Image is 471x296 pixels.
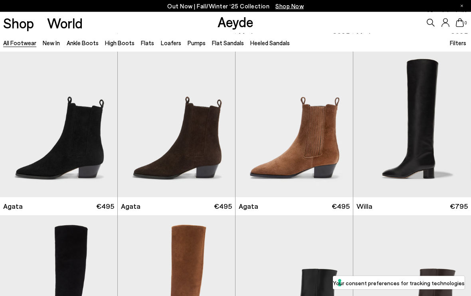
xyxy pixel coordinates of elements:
[332,202,350,212] span: €495
[188,39,206,46] a: Pumps
[353,50,471,198] img: Willa Leather Over-Knee Boots
[118,50,235,198] img: Agata Suede Ankle Boots
[450,39,466,46] span: Filters
[218,13,253,30] a: Aeyde
[464,21,468,25] span: 0
[167,1,304,11] p: Out Now | Fall/Winter ‘25 Collection
[456,18,464,27] a: 0
[250,39,290,46] a: Heeled Sandals
[353,198,471,216] a: Willa €795
[3,16,34,30] a: Shop
[450,202,468,212] span: €795
[235,198,353,216] a: Agata €495
[239,202,258,212] span: Agata
[3,39,36,46] a: All Footwear
[275,2,304,10] span: Navigate to /collections/new-in
[212,39,244,46] a: Flat Sandals
[3,202,23,212] span: Agata
[47,16,83,30] a: World
[235,50,353,198] img: Agata Suede Ankle Boots
[161,39,181,46] a: Loafers
[141,39,154,46] a: Flats
[333,279,465,287] label: Your consent preferences for tracking technologies
[333,276,465,290] button: Your consent preferences for tracking technologies
[118,198,235,216] a: Agata €495
[105,39,135,46] a: High Boots
[43,39,60,46] a: New In
[356,202,372,212] span: Willa
[67,39,99,46] a: Ankle Boots
[121,202,141,212] span: Agata
[96,202,114,212] span: €495
[214,202,232,212] span: €495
